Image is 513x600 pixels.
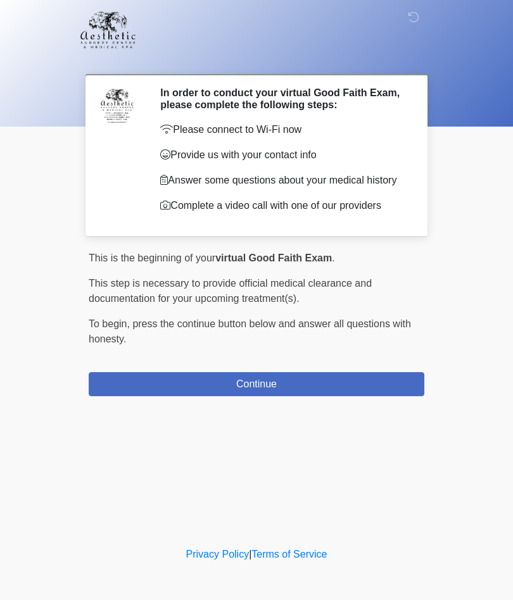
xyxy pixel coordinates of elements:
[160,122,405,137] p: Please connect to Wi-Fi now
[160,198,405,213] p: Complete a video call with one of our providers
[332,253,334,263] span: .
[89,278,372,304] span: This step is necessary to provide official medical clearance and documentation for your upcoming ...
[251,549,327,559] a: Terms of Service
[249,549,251,559] a: |
[89,372,424,396] button: Continue
[76,9,140,50] img: Aesthetic Surgery Centre, PLLC Logo
[89,318,132,329] span: To begin,
[186,549,250,559] a: Privacy Policy
[215,253,332,263] strong: virtual Good Faith Exam
[160,87,405,111] h2: In order to conduct your virtual Good Faith Exam, please complete the following steps:
[98,87,136,125] img: Agent Avatar
[89,318,411,344] span: press the continue button below and answer all questions with honesty.
[89,253,215,263] span: This is the beginning of your
[160,173,405,188] p: Answer some questions about your medical history
[160,147,405,163] p: Provide us with your contact info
